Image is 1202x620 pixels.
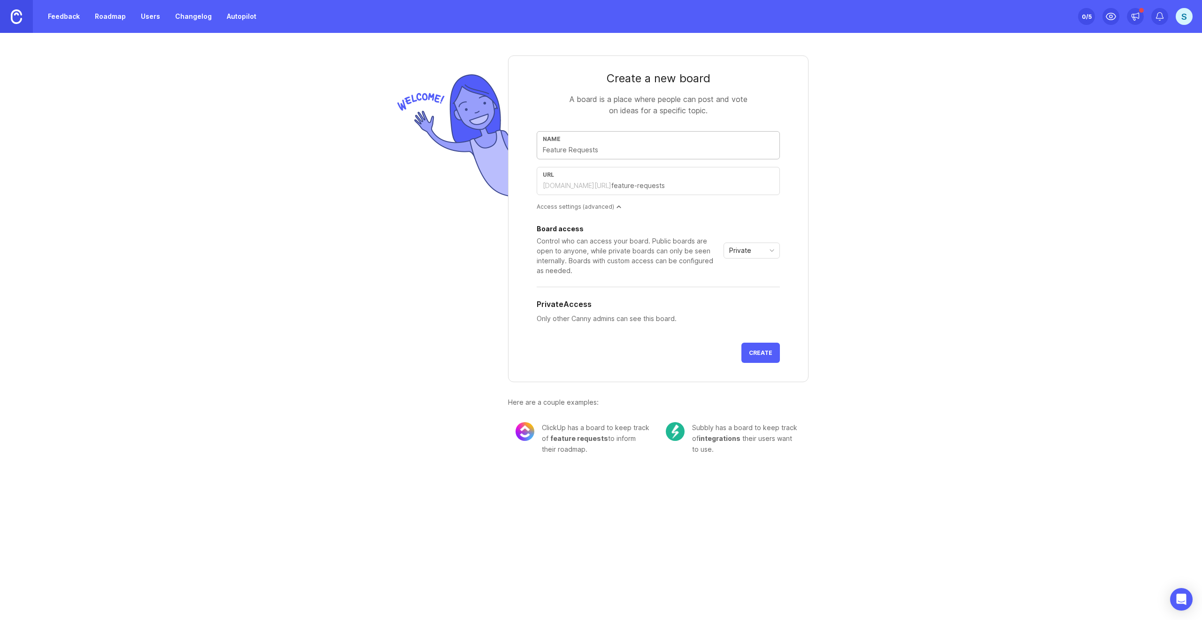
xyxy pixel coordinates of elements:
[1078,8,1095,25] button: 0/5
[542,422,651,455] div: ClickUp has a board to keep track of to inform their roadmap.
[393,71,508,201] img: welcome-img-178bf9fb836d0a1529256ffe415d7085.png
[537,203,780,211] div: Access settings (advanced)
[564,94,752,116] div: A board is a place where people can post and vote on ideas for a specific topic.
[135,8,166,25] a: Users
[1176,8,1193,25] button: S
[537,71,780,86] div: Create a new board
[537,226,720,232] div: Board access
[1170,588,1193,611] div: Open Intercom Messenger
[508,397,809,408] div: Here are a couple examples:
[724,243,780,259] div: toggle menu
[537,314,780,324] p: Only other Canny admins can see this board.
[1082,10,1092,23] div: 0 /5
[11,9,22,24] img: Canny Home
[699,434,740,442] span: integrations
[550,434,608,442] span: feature requests
[537,298,592,310] h5: Private Access
[516,422,534,441] img: 8cacae02fdad0b0645cb845173069bf5.png
[89,8,131,25] a: Roadmap
[543,171,774,178] div: url
[543,181,611,190] div: [DOMAIN_NAME][URL]
[729,245,751,256] span: Private
[543,145,774,155] input: Feature Requests
[611,181,774,191] input: feature-requests
[537,236,720,275] div: Control who can access your board. Public boards are open to anyone, while private boards can onl...
[543,135,774,142] div: Name
[692,422,801,455] div: Subbly has a board to keep track of their users want to use.
[741,343,780,363] button: Create
[749,349,772,356] span: Create
[221,8,262,25] a: Autopilot
[666,422,685,441] img: c104e91677ce72f6b937eb7b5afb1e94.png
[42,8,85,25] a: Feedback
[764,247,779,254] svg: toggle icon
[170,8,217,25] a: Changelog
